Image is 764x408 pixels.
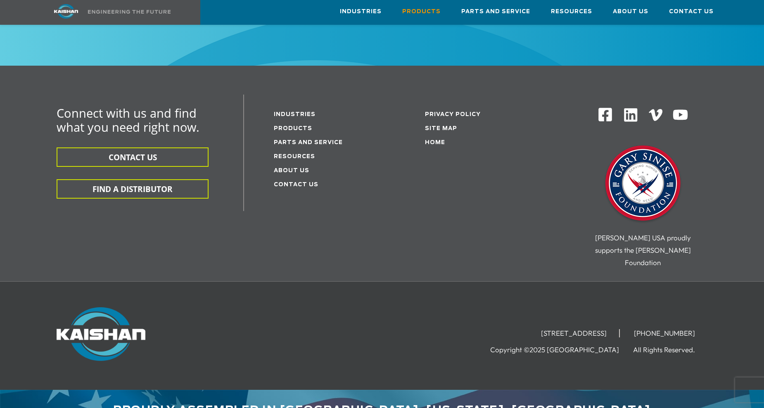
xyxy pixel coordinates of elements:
[623,107,639,123] img: Linkedin
[669,0,714,23] a: Contact Us
[340,7,382,17] span: Industries
[613,0,648,23] a: About Us
[274,126,312,131] a: Products
[340,0,382,23] a: Industries
[88,10,171,14] img: Engineering the future
[402,0,441,23] a: Products
[529,329,620,337] li: [STREET_ADDRESS]
[669,7,714,17] span: Contact Us
[57,147,209,167] button: CONTACT US
[649,109,663,121] img: Vimeo
[274,154,315,159] a: Resources
[425,140,445,145] a: Home
[602,143,684,225] img: Gary Sinise Foundation
[461,7,530,17] span: Parts and Service
[35,4,97,19] img: kaishan logo
[613,7,648,17] span: About Us
[57,179,209,199] button: FIND A DISTRIBUTOR
[598,107,613,122] img: Facebook
[551,0,592,23] a: Resources
[551,7,592,17] span: Resources
[274,182,318,187] a: Contact Us
[425,112,481,117] a: Privacy Policy
[622,329,707,337] li: [PHONE_NUMBER]
[274,112,316,117] a: Industries
[672,107,688,123] img: Youtube
[57,105,199,135] span: Connect with us and find what you need right now.
[461,0,530,23] a: Parts and Service
[274,140,343,145] a: Parts and service
[274,168,309,173] a: About Us
[425,126,457,131] a: Site Map
[490,346,631,354] li: Copyright ©2025 [GEOGRAPHIC_DATA]
[595,233,691,267] span: [PERSON_NAME] USA proudly supports the [PERSON_NAME] Foundation
[633,346,707,354] li: All Rights Reserved.
[402,7,441,17] span: Products
[57,307,145,361] img: Kaishan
